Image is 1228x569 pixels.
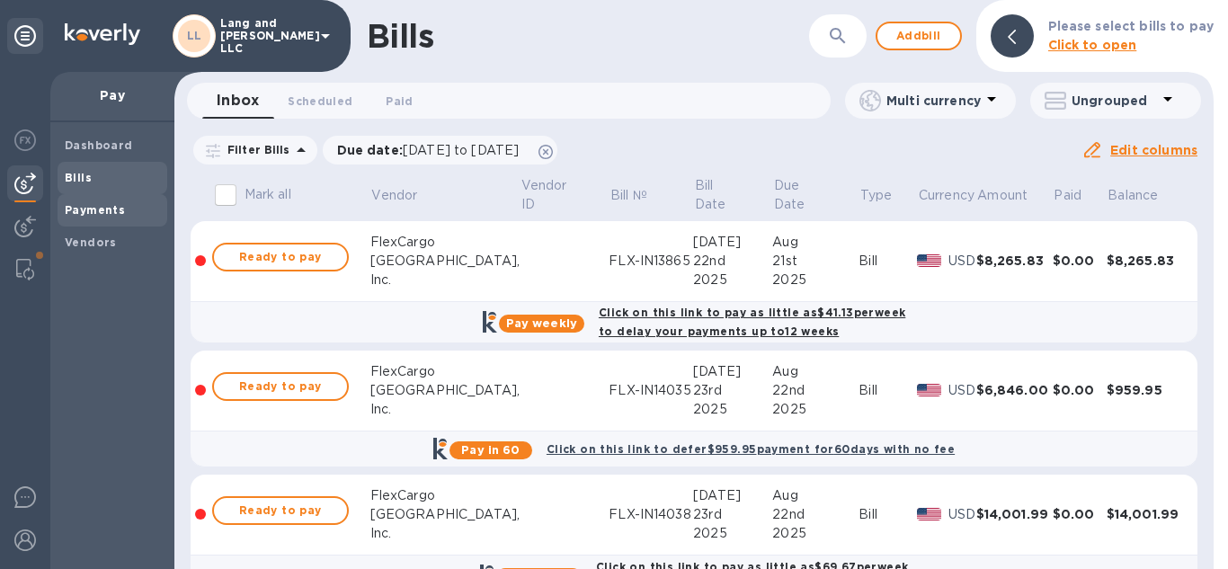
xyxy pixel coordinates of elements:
[187,29,202,42] b: LL
[772,381,859,400] div: 22nd
[521,176,584,214] p: Vendor ID
[948,381,976,400] p: USD
[370,524,520,543] div: Inc.
[772,252,859,271] div: 21st
[892,25,946,47] span: Add bill
[1107,505,1183,523] div: $14,001.99
[370,486,520,505] div: FlexCargo
[976,381,1053,399] div: $6,846.00
[610,186,647,205] p: Bill №
[461,443,520,457] b: Pay in 60
[693,233,772,252] div: [DATE]
[948,252,976,271] p: USD
[948,505,976,524] p: USD
[772,362,859,381] div: Aug
[65,171,92,184] b: Bills
[695,176,748,214] p: Bill Date
[1072,92,1157,110] p: Ungrouped
[599,306,905,338] b: Click on this link to pay as little as $41.13 per week to delay your payments up to 12 weeks
[772,400,859,419] div: 2025
[860,186,893,205] p: Type
[917,384,941,396] img: USD
[772,505,859,524] div: 22nd
[1053,505,1107,523] div: $0.00
[610,186,671,205] span: Bill №
[695,176,771,214] span: Bill Date
[876,22,962,50] button: Addbill
[693,486,772,505] div: [DATE]
[859,252,917,271] div: Bill
[976,505,1053,523] div: $14,001.99
[65,236,117,249] b: Vendors
[228,376,333,397] span: Ready to pay
[228,246,333,268] span: Ready to pay
[774,176,834,214] p: Due Date
[547,442,955,456] b: Click on this link to defer $959.95 payment for 60 days with no fee
[919,186,974,205] p: Currency
[371,186,440,205] span: Vendor
[370,362,520,381] div: FlexCargo
[1110,143,1197,157] u: Edit columns
[859,381,917,400] div: Bill
[859,505,917,524] div: Bill
[1053,252,1107,270] div: $0.00
[977,186,1051,205] span: Amount
[609,252,693,271] div: FLX-IN13865
[1048,38,1137,52] b: Click to open
[693,252,772,271] div: 22nd
[65,203,125,217] b: Payments
[212,243,349,271] button: Ready to pay
[772,233,859,252] div: Aug
[220,142,290,157] p: Filter Bills
[370,505,520,524] div: [GEOGRAPHIC_DATA],
[693,362,772,381] div: [DATE]
[1108,186,1181,205] span: Balance
[977,186,1028,205] p: Amount
[506,316,577,330] b: Pay weekly
[386,92,413,111] span: Paid
[371,186,417,205] p: Vendor
[217,88,259,113] span: Inbox
[370,400,520,419] div: Inc.
[337,141,529,159] p: Due date :
[1053,381,1107,399] div: $0.00
[772,271,859,289] div: 2025
[1107,252,1183,270] div: $8,265.83
[7,18,43,54] div: Unpin categories
[693,271,772,289] div: 2025
[65,86,160,104] p: Pay
[521,176,608,214] span: Vendor ID
[693,524,772,543] div: 2025
[370,271,520,289] div: Inc.
[1107,381,1183,399] div: $959.95
[65,138,133,152] b: Dashboard
[370,252,520,271] div: [GEOGRAPHIC_DATA],
[14,129,36,151] img: Foreign exchange
[693,381,772,400] div: 23rd
[288,92,352,111] span: Scheduled
[370,381,520,400] div: [GEOGRAPHIC_DATA],
[917,254,941,267] img: USD
[212,496,349,525] button: Ready to pay
[609,381,693,400] div: FLX-IN14035
[1048,19,1214,33] b: Please select bills to pay
[772,486,859,505] div: Aug
[774,176,858,214] span: Due Date
[65,23,140,45] img: Logo
[370,233,520,252] div: FlexCargo
[212,372,349,401] button: Ready to pay
[860,186,916,205] span: Type
[1108,186,1158,205] p: Balance
[220,17,310,55] p: Lang and [PERSON_NAME] LLC
[367,17,433,55] h1: Bills
[403,143,519,157] span: [DATE] to [DATE]
[323,136,558,164] div: Due date:[DATE] to [DATE]
[772,524,859,543] div: 2025
[228,500,333,521] span: Ready to pay
[609,505,693,524] div: FLX-IN14038
[1054,186,1081,205] p: Paid
[245,185,291,204] p: Mark all
[693,400,772,419] div: 2025
[976,252,1053,270] div: $8,265.83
